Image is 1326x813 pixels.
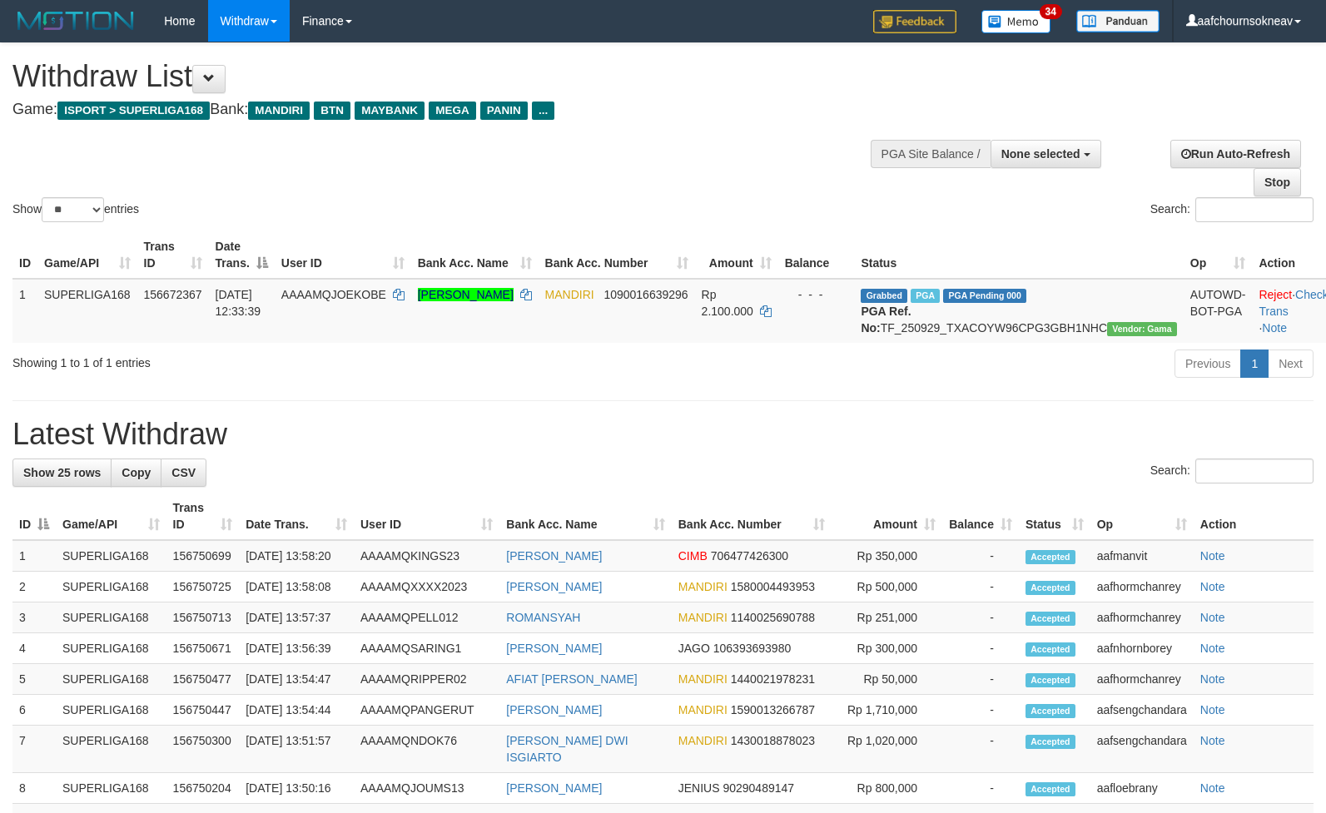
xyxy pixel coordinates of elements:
[695,231,778,279] th: Amount: activate to sort column ascending
[354,695,499,726] td: AAAAMQPANGERUT
[1076,10,1160,32] img: panduan.png
[871,140,991,168] div: PGA Site Balance /
[1090,540,1194,572] td: aafmanvit
[354,664,499,695] td: AAAAMQRIPPER02
[1200,549,1225,563] a: Note
[56,664,166,695] td: SUPERLIGA168
[1107,322,1177,336] span: Vendor URL: https://trx31.1velocity.biz
[12,633,56,664] td: 4
[832,726,942,773] td: Rp 1,020,000
[1184,279,1253,343] td: AUTOWD-BOT-PGA
[832,664,942,695] td: Rp 50,000
[1195,197,1314,222] input: Search:
[12,418,1314,451] h1: Latest Withdraw
[239,572,354,602] td: [DATE] 13:58:08
[23,466,101,479] span: Show 25 rows
[144,288,202,301] span: 156672367
[314,102,350,120] span: BTN
[354,540,499,572] td: AAAAMQKINGS23
[506,781,602,795] a: [PERSON_NAME]
[12,279,37,343] td: 1
[731,672,815,686] span: Copy 1440021978231 to clipboard
[731,703,815,716] span: Copy 1590013266787 to clipboard
[1195,459,1314,483] input: Search:
[1040,4,1062,19] span: 34
[603,288,688,301] span: Copy 1090016639296 to clipboard
[56,572,166,602] td: SUPERLIGA168
[678,781,720,795] span: JENIUS
[354,602,499,633] td: AAAAMQPELL012
[1026,612,1075,626] span: Accepted
[239,664,354,695] td: [DATE] 13:54:47
[122,466,151,479] span: Copy
[12,664,56,695] td: 5
[429,102,476,120] span: MEGA
[56,633,166,664] td: SUPERLIGA168
[56,726,166,773] td: SUPERLIGA168
[778,231,855,279] th: Balance
[166,695,240,726] td: 156750447
[506,642,602,655] a: [PERSON_NAME]
[56,773,166,804] td: SUPERLIGA168
[1026,704,1075,718] span: Accepted
[209,231,275,279] th: Date Trans.: activate to sort column descending
[981,10,1051,33] img: Button%20Memo.svg
[166,726,240,773] td: 156750300
[111,459,161,487] a: Copy
[731,611,815,624] span: Copy 1140025690788 to clipboard
[1200,642,1225,655] a: Note
[1240,349,1269,378] a: 1
[42,197,104,222] select: Showentries
[1026,673,1075,687] span: Accepted
[911,289,940,303] span: Marked by aafsengchandara
[678,734,728,747] span: MANDIRI
[1268,349,1314,378] a: Next
[506,549,602,563] a: [PERSON_NAME]
[678,703,728,716] span: MANDIRI
[832,633,942,664] td: Rp 300,000
[506,580,602,593] a: [PERSON_NAME]
[943,289,1026,303] span: PGA Pending
[12,572,56,602] td: 2
[411,231,539,279] th: Bank Acc. Name: activate to sort column ascending
[480,102,528,120] span: PANIN
[239,726,354,773] td: [DATE] 13:51:57
[1026,735,1075,749] span: Accepted
[1019,493,1090,540] th: Status: activate to sort column ascending
[942,540,1019,572] td: -
[832,695,942,726] td: Rp 1,710,000
[1090,602,1194,633] td: aafhormchanrey
[731,580,815,593] span: Copy 1580004493953 to clipboard
[1090,726,1194,773] td: aafsengchandara
[1026,642,1075,657] span: Accepted
[991,140,1101,168] button: None selected
[832,540,942,572] td: Rp 350,000
[1200,611,1225,624] a: Note
[1184,231,1253,279] th: Op: activate to sort column ascending
[1090,695,1194,726] td: aafsengchandara
[1194,493,1314,540] th: Action
[1170,140,1301,168] a: Run Auto-Refresh
[12,102,867,118] h4: Game: Bank:
[854,231,1183,279] th: Status
[1200,580,1225,593] a: Note
[785,286,848,303] div: - - -
[1090,773,1194,804] td: aafloebrany
[281,288,386,301] span: AAAAMQJOEKOBE
[942,773,1019,804] td: -
[832,602,942,633] td: Rp 251,000
[275,231,411,279] th: User ID: activate to sort column ascending
[731,734,815,747] span: Copy 1430018878023 to clipboard
[1090,493,1194,540] th: Op: activate to sort column ascending
[854,279,1183,343] td: TF_250929_TXACOYW96CPG3GBH1NHC
[1090,572,1194,602] td: aafhormchanrey
[702,288,753,318] span: Rp 2.100.000
[239,540,354,572] td: [DATE] 13:58:20
[1090,664,1194,695] td: aafhormchanrey
[166,493,240,540] th: Trans ID: activate to sort column ascending
[239,602,354,633] td: [DATE] 13:57:37
[1254,168,1301,196] a: Stop
[56,540,166,572] td: SUPERLIGA168
[506,734,628,764] a: [PERSON_NAME] DWI ISGIARTO
[832,493,942,540] th: Amount: activate to sort column ascending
